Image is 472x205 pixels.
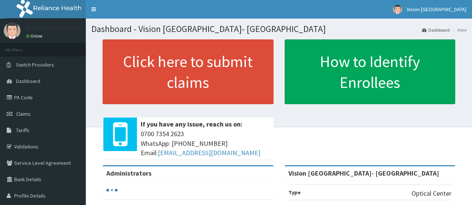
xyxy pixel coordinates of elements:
[16,78,40,84] span: Dashboard
[141,120,243,128] b: If you have any issue, reach us on:
[16,61,54,68] span: Switch Providers
[393,5,402,14] img: User Image
[141,129,270,158] span: 0700 7354 2623 WhatsApp: [PHONE_NUMBER] Email:
[412,189,451,198] p: Optical Center
[106,185,118,196] svg: audio-loading
[4,22,21,39] img: User Image
[16,110,31,117] span: Claims
[106,169,151,177] b: Administrators
[288,169,439,177] strong: Vision [GEOGRAPHIC_DATA]- [GEOGRAPHIC_DATA]
[285,39,456,104] a: How to Identify Enrollees
[91,24,466,34] h1: Dashboard - Vision [GEOGRAPHIC_DATA]- [GEOGRAPHIC_DATA]
[103,39,273,104] a: Click here to submit claims
[288,189,301,196] b: Type
[158,148,260,157] a: [EMAIL_ADDRESS][DOMAIN_NAME]
[16,127,29,134] span: Tariffs
[26,24,106,31] p: Vision [GEOGRAPHIC_DATA]
[450,27,466,33] li: Here
[422,27,450,33] a: Dashboard
[26,33,44,39] a: Online
[407,6,466,13] span: Vision [GEOGRAPHIC_DATA]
